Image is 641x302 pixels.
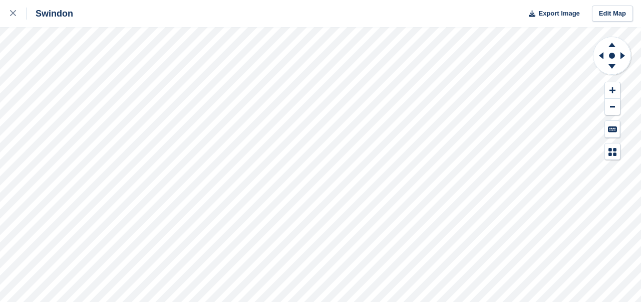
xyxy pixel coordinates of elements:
[523,6,580,22] button: Export Image
[592,6,633,22] a: Edit Map
[605,99,620,115] button: Zoom Out
[605,82,620,99] button: Zoom In
[27,8,73,20] div: Swindon
[605,121,620,137] button: Keyboard Shortcuts
[605,143,620,160] button: Map Legend
[538,9,579,19] span: Export Image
